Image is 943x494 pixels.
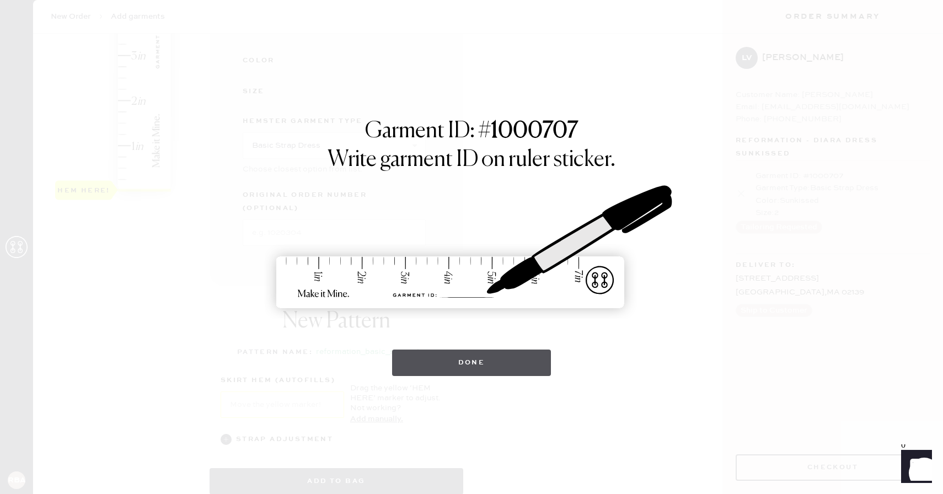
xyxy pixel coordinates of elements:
[891,444,938,492] iframe: Front Chat
[365,118,578,147] h1: Garment ID: #
[392,350,551,376] button: Done
[328,147,615,173] h1: Write garment ID on ruler sticker.
[491,120,578,142] strong: 1000707
[265,157,678,339] img: ruler-sticker-sharpie.svg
